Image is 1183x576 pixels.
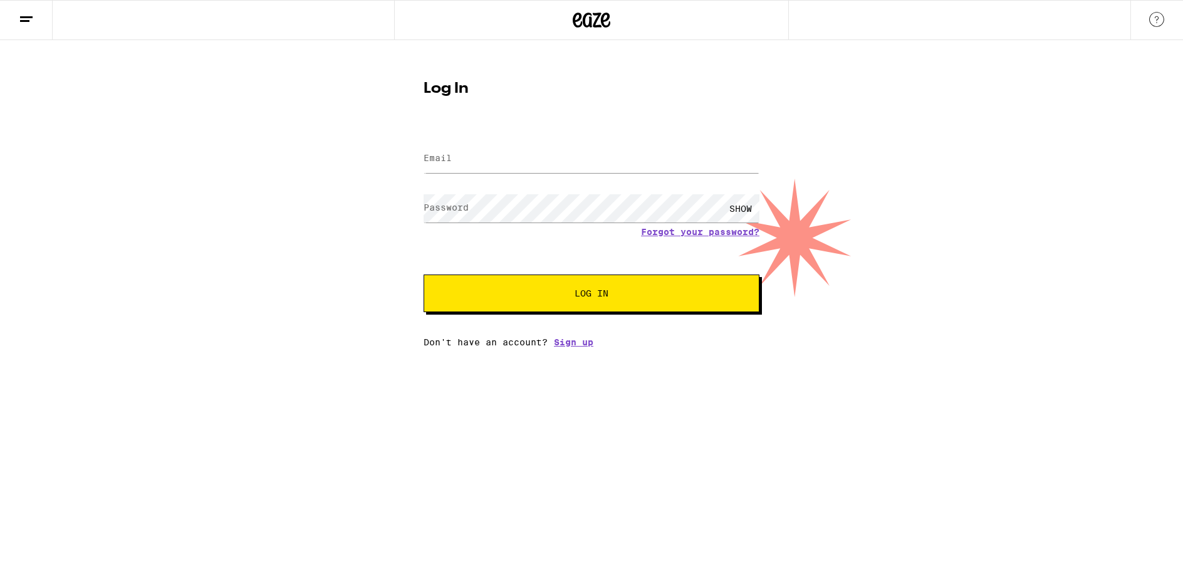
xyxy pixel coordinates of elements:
[554,337,593,347] a: Sign up
[641,227,759,237] a: Forgot your password?
[424,202,469,212] label: Password
[575,289,608,298] span: Log In
[424,81,759,97] h1: Log In
[424,145,759,173] input: Email
[424,153,452,163] label: Email
[424,275,759,312] button: Log In
[722,194,759,223] div: SHOW
[424,337,759,347] div: Don't have an account?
